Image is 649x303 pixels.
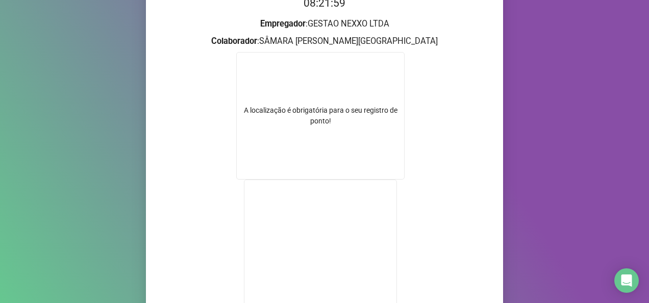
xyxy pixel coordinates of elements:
[260,19,306,29] strong: Empregador
[614,268,639,293] div: Open Intercom Messenger
[237,105,404,127] div: A localização é obrigatória para o seu registro de ponto!
[158,17,491,31] h3: : GESTAO NEXXO LTDA
[211,36,257,46] strong: Colaborador
[158,35,491,48] h3: : SÂMARA [PERSON_NAME][GEOGRAPHIC_DATA]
